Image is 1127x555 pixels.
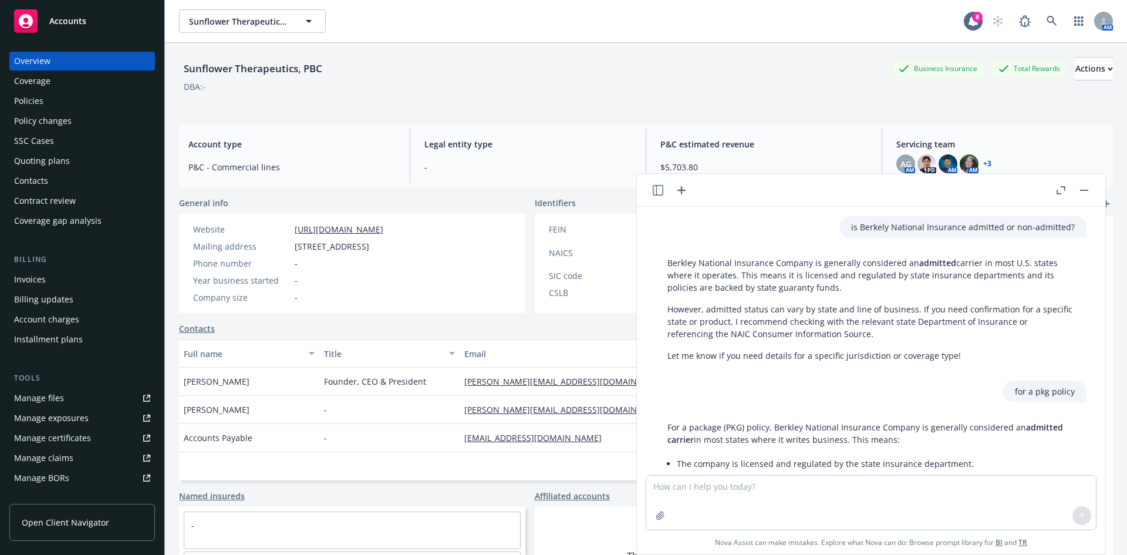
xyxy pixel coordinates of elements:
span: General info [179,197,228,209]
div: Full name [184,348,302,360]
div: Manage exposures [14,409,89,428]
div: Manage claims [14,449,73,467]
a: Manage BORs [9,469,155,487]
p: is Berkely National Insurance admitted or non-admitted? [851,221,1075,233]
a: Contract review [9,191,155,210]
p: For a package (PKG) policy, Berkley National Insurance Company is generally considered an in most... [667,421,1075,446]
a: Start snowing [986,9,1010,33]
p: However, admitted status can vary by state and line of business. If you need confirmation for a s... [667,303,1075,340]
div: CSLB [549,287,646,299]
a: Manage claims [9,449,155,467]
a: BI [996,537,1003,547]
div: Email [464,348,676,360]
span: Nova Assist can make mistakes. Explore what Nova can do: Browse prompt library for and [642,530,1101,554]
div: Billing updates [14,290,73,309]
div: Contract review [14,191,76,210]
div: SIC code [549,270,646,282]
a: Policy changes [9,112,155,130]
a: Overview [9,52,155,70]
a: Manage exposures [9,409,155,428]
a: Policies [9,92,155,110]
a: [PERSON_NAME][EMAIL_ADDRESS][DOMAIN_NAME] [464,376,677,387]
span: [PERSON_NAME] [184,375,249,388]
img: photo [917,154,936,173]
a: +3 [983,160,991,167]
div: Manage certificates [14,429,91,448]
span: $5,703.80 [660,161,868,173]
a: Account charges [9,310,155,329]
a: Coverage gap analysis [9,211,155,230]
a: add [1099,197,1113,211]
a: Manage files [9,389,155,408]
a: Contacts [179,322,215,335]
p: for a pkg policy [1015,385,1075,398]
span: Open Client Navigator [22,516,109,529]
span: Account type [188,138,396,150]
span: admitted [919,257,956,268]
a: Summary of insurance [9,489,155,507]
div: NAICS [549,247,646,259]
a: Accounts [9,5,155,38]
button: Sunflower Therapeutics, PBC [179,9,326,33]
a: Search [1040,9,1064,33]
div: Actions [1075,58,1113,80]
img: photo [960,154,978,173]
a: SSC Cases [9,132,155,150]
div: Tools [9,372,155,384]
a: Quoting plans [9,152,155,170]
a: Affiliated accounts [535,490,610,502]
a: [URL][DOMAIN_NAME] [295,224,383,235]
span: Identifiers [535,197,576,209]
span: Sunflower Therapeutics, PBC [189,15,291,28]
div: Year business started [193,274,290,287]
div: Account charges [14,310,79,329]
span: AG [900,158,912,170]
button: Title [319,339,460,368]
div: SSC Cases [14,132,54,150]
a: Switch app [1067,9,1091,33]
div: Company size [193,291,290,304]
a: Named insureds [179,490,245,502]
span: [PERSON_NAME] [184,403,249,416]
span: P&C - Commercial lines [188,161,396,173]
div: Phone number [193,257,290,270]
span: Servicing team [896,138,1104,150]
div: Mailing address [193,240,290,253]
div: DBA: - [184,80,205,93]
img: photo [939,154,957,173]
div: Sunflower Therapeutics, PBC [179,61,327,76]
div: Billing [9,254,155,265]
div: Quoting plans [14,152,70,170]
a: Manage certificates [9,429,155,448]
a: Invoices [9,270,155,289]
span: - [295,291,298,304]
span: - [324,432,327,444]
div: Business Insurance [893,61,983,76]
p: Berkley National Insurance Company is generally considered an carrier in most U.S. states where i... [667,257,1075,294]
a: Billing updates [9,290,155,309]
span: - [295,257,298,270]
a: TR [1018,537,1027,547]
div: Installment plans [14,330,83,349]
div: Coverage [14,72,50,90]
span: - [324,403,327,416]
span: Legal entity type [424,138,632,150]
div: Overview [14,52,50,70]
button: Email [460,339,693,368]
span: - [424,161,632,173]
div: Title [324,348,442,360]
div: Website [193,223,290,236]
div: Total Rewards [993,61,1066,76]
li: Policies are subject to state regulations and backed by guaranty funds. [677,472,1075,489]
button: Actions [1075,57,1113,80]
a: - [191,520,194,531]
div: Contacts [14,171,48,190]
a: [PERSON_NAME][EMAIL_ADDRESS][DOMAIN_NAME] [464,404,677,415]
span: Accounts Payable [184,432,252,444]
div: Manage BORs [14,469,69,487]
div: Manage files [14,389,64,408]
a: Installment plans [9,330,155,349]
span: P&C estimated revenue [660,138,868,150]
div: Invoices [14,270,46,289]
